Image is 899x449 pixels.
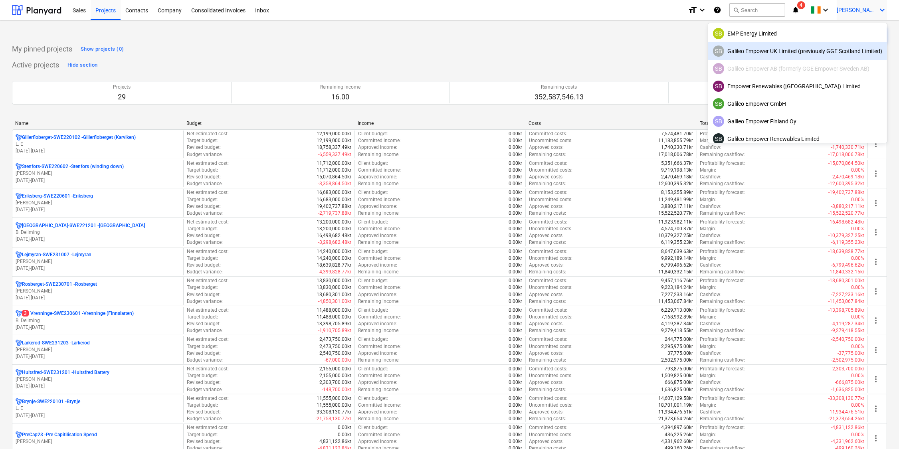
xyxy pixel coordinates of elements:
[715,136,723,142] span: SB
[713,116,882,127] div: Galileo Empower Finland Oy
[713,28,724,39] div: Sharon Brown
[713,133,724,144] div: Sharon Brown
[713,81,724,92] div: Sharon Brown
[713,98,724,109] div: Sharon Brown
[715,101,723,107] span: SB
[715,65,723,72] span: SB
[713,98,882,109] div: Galileo Empower GmbH
[713,45,724,57] div: Sharon Brown
[713,63,882,74] div: Galileo Empower AB (formerly GGE Empower Sweden AB)
[713,45,882,57] div: Galileo Empower UK Limited (previously GGE Scotland Limited)
[715,48,723,54] span: SB
[715,118,723,125] span: SB
[713,133,882,144] div: Galileo Empower Renewables Limited
[715,83,723,89] span: SB
[713,81,882,92] div: Empower Renewables ([GEOGRAPHIC_DATA]) Limited
[713,63,724,74] div: Sharon Brown
[713,116,724,127] div: Sharon Brown
[715,30,723,37] span: SB
[713,28,882,39] div: EMP Energy Limited
[859,411,899,449] iframe: Chat Widget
